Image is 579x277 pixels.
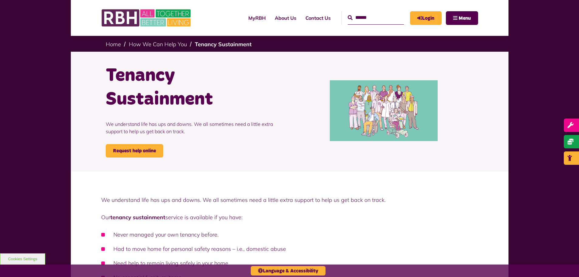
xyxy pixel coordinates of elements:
a: Tenancy Sustainment [195,41,252,48]
img: RBH [101,6,192,30]
p: Our service is available if you have: [101,213,478,221]
li: Need help to remain living safely in your home [101,259,478,267]
a: Home [106,41,121,48]
a: About Us [270,10,301,26]
a: MyRBH [410,11,442,25]
img: Illustration of a group of people [330,80,438,141]
p: We understand life has ups and downs. We all sometimes need a little extra support to help us get... [101,196,478,204]
p: We understand life has ups and downs. We all sometimes need a little extra support to help us get... [106,111,285,144]
a: MyRBH [244,10,270,26]
button: Navigation [446,11,478,25]
li: Never managed your own tenancy before. [101,230,478,239]
button: Language & Accessibility [251,266,326,275]
a: Contact Us [301,10,335,26]
a: Request help online [106,144,163,158]
h1: Tenancy Sustainment [106,64,285,111]
li: Had to move home for personal safety reasons – i.e., domestic abuse [101,245,478,253]
span: Menu [459,16,471,21]
a: How We Can Help You [129,41,187,48]
strong: tenancy sustainment [110,214,165,221]
iframe: Netcall Web Assistant for live chat [552,250,579,277]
